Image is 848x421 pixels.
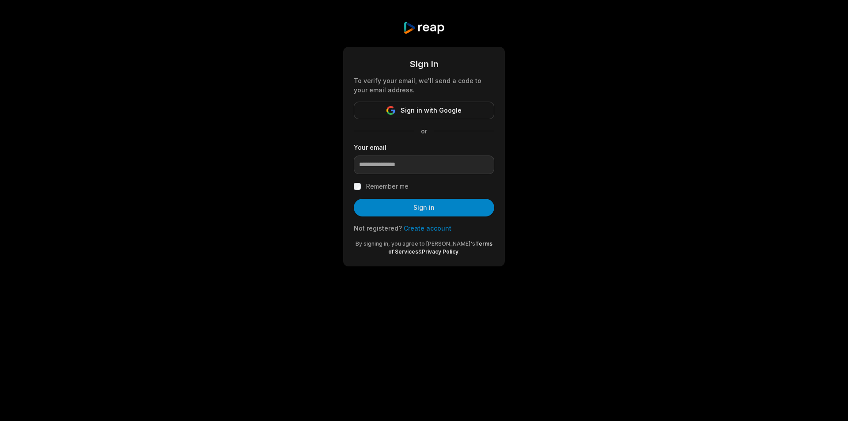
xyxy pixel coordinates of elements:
[388,240,492,255] a: Terms of Services
[403,21,445,34] img: reap
[418,248,422,255] span: &
[354,143,494,152] label: Your email
[354,199,494,216] button: Sign in
[356,240,475,247] span: By signing in, you agree to [PERSON_NAME]'s
[354,57,494,71] div: Sign in
[422,248,458,255] a: Privacy Policy
[354,102,494,119] button: Sign in with Google
[401,105,462,116] span: Sign in with Google
[354,224,402,232] span: Not registered?
[414,126,434,136] span: or
[366,181,409,192] label: Remember me
[404,224,451,232] a: Create account
[354,76,494,95] div: To verify your email, we'll send a code to your email address.
[458,248,460,255] span: .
